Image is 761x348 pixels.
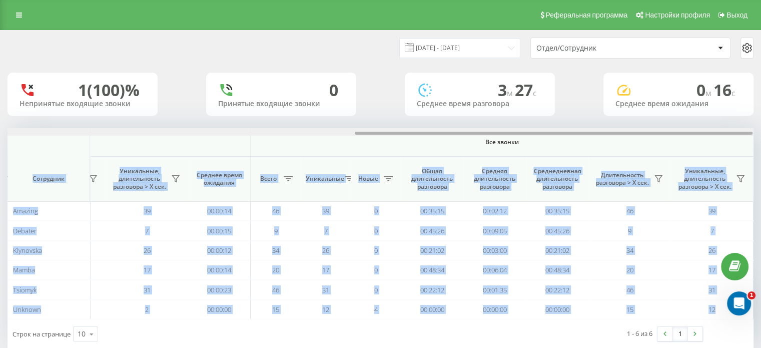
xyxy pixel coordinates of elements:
span: 0 [374,265,378,274]
span: 0 [374,246,378,255]
span: Сотрудник [16,175,81,183]
span: 7 [145,226,149,235]
span: Среднедневная длительность разговора [533,167,581,191]
td: 00:09:05 [463,221,526,240]
td: 00:22:12 [526,280,588,299]
span: 26 [322,246,329,255]
span: Unknown [13,305,41,314]
div: 1 (100)% [78,81,140,100]
div: 10 [78,329,86,339]
span: Mamba [13,265,35,274]
span: 20 [626,265,633,274]
span: Уникальные, длительность разговора > Х сек. [111,167,168,191]
a: 1 [672,327,687,341]
span: Klynovska [13,246,42,255]
span: 46 [626,206,633,215]
span: 39 [144,206,151,215]
span: 17 [708,265,715,274]
span: Debater [13,226,37,235]
span: Уникальные [306,175,342,183]
span: 12 [322,305,329,314]
span: 31 [322,285,329,294]
td: 00:00:00 [526,300,588,319]
span: 46 [272,206,279,215]
span: Реферальная программа [545,11,627,19]
span: 20 [272,265,279,274]
td: 00:21:02 [526,241,588,260]
span: 3 [498,79,515,101]
span: 15 [272,305,279,314]
td: 00:00:00 [463,300,526,319]
span: Выход [726,11,747,19]
td: 00:01:35 [463,280,526,299]
td: 00:00:12 [188,241,251,260]
span: 7 [324,226,328,235]
span: 16 [713,79,735,101]
div: Среднее время разговора [417,100,543,108]
span: c [533,88,537,99]
span: 26 [708,246,715,255]
span: 4 [374,305,378,314]
span: 2 [145,305,149,314]
span: 12 [708,305,715,314]
td: 00:00:00 [401,300,463,319]
span: 9 [628,226,631,235]
span: Средняя длительность разговора [471,167,518,191]
span: Настройки профиля [645,11,710,19]
td: 00:35:15 [401,201,463,221]
span: 26 [144,246,151,255]
td: 00:00:23 [188,280,251,299]
td: 00:03:00 [463,241,526,260]
span: Уникальные, длительность разговора > Х сек. [676,167,733,191]
span: Всего [256,175,281,183]
iframe: Intercom live chat [727,291,751,315]
span: м [507,88,515,99]
td: 00:00:15 [188,221,251,240]
span: c [731,88,735,99]
td: 00:02:12 [463,201,526,221]
span: 0 [374,226,378,235]
span: 46 [272,285,279,294]
span: м [705,88,713,99]
span: 27 [515,79,537,101]
span: Строк на странице [13,329,71,338]
span: 31 [144,285,151,294]
span: 17 [322,265,329,274]
td: 00:45:26 [526,221,588,240]
span: 39 [322,206,329,215]
td: 00:35:15 [526,201,588,221]
td: 00:45:26 [401,221,463,240]
span: 46 [626,285,633,294]
span: 15 [626,305,633,314]
td: 00:48:34 [401,260,463,280]
td: 00:21:02 [401,241,463,260]
td: 00:00:14 [188,201,251,221]
td: 00:00:00 [188,300,251,319]
span: 0 [374,285,378,294]
span: Tsiomyk [13,285,37,294]
span: Новые [356,175,381,183]
span: 7 [710,226,714,235]
div: Непринятые входящие звонки [20,100,146,108]
span: 31 [708,285,715,294]
span: 1 [747,291,755,299]
div: Отдел/Сотрудник [536,44,656,53]
span: Общая длительность разговора [408,167,456,191]
span: 0 [696,79,713,101]
td: 00:06:04 [463,260,526,280]
span: 39 [708,206,715,215]
span: 34 [272,246,279,255]
span: Amazing [13,206,38,215]
span: Все звонки [280,138,723,146]
span: 9 [274,226,278,235]
span: 34 [626,246,633,255]
div: Среднее время ожидания [615,100,741,108]
td: 00:22:12 [401,280,463,299]
td: 00:00:14 [188,260,251,280]
span: 0 [374,206,378,215]
span: Среднее время ожидания [196,171,243,187]
div: 0 [329,81,338,100]
span: Длительность разговора > Х сек. [593,171,651,187]
div: Принятые входящие звонки [218,100,344,108]
td: 00:48:34 [526,260,588,280]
